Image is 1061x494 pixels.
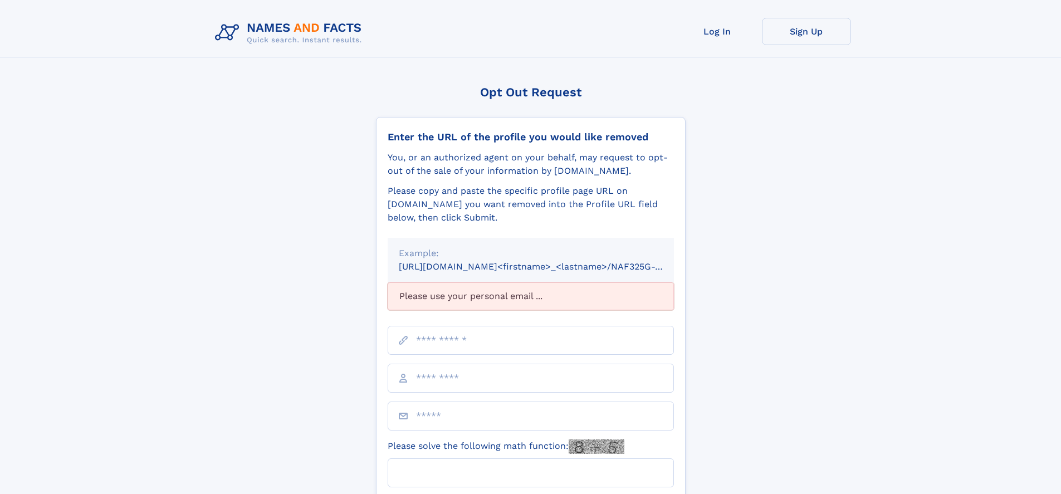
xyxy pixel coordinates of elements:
div: Please copy and paste the specific profile page URL on [DOMAIN_NAME] you want removed into the Pr... [388,184,674,224]
div: Example: [399,247,663,260]
small: [URL][DOMAIN_NAME]<firstname>_<lastname>/NAF325G-xxxxxxxx [399,261,695,272]
div: You, or an authorized agent on your behalf, may request to opt-out of the sale of your informatio... [388,151,674,178]
a: Sign Up [762,18,851,45]
img: Logo Names and Facts [211,18,371,48]
div: Enter the URL of the profile you would like removed [388,131,674,143]
label: Please solve the following math function: [388,439,624,454]
div: Please use your personal email ... [388,282,674,310]
a: Log In [673,18,762,45]
div: Opt Out Request [376,85,686,99]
